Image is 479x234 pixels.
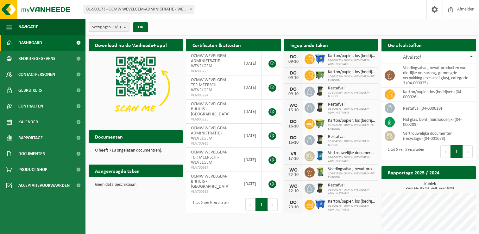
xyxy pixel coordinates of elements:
count: (9/9) [112,25,121,29]
button: 1 [255,198,268,211]
p: Geen data beschikbaar. [95,183,177,187]
span: Karton/papier, los (bedrijven) [328,199,375,204]
div: 09-10 [287,76,300,80]
span: 10-972520 - OCMW WEVELGEM-PIT EN BOON [328,75,375,82]
button: 1 [451,145,463,158]
td: vertrouwelijke documenten (recyclage) (04-001073) [398,129,476,143]
span: OCMW WEVELGEM-BIJHUIS - [GEOGRAPHIC_DATA] [191,174,230,189]
div: 16-10 [287,140,300,145]
td: [DATE] [239,51,262,75]
span: Dashboard [18,35,42,51]
div: DO [287,55,300,60]
button: Next [268,198,278,211]
span: Product Shop [18,162,47,178]
div: 23-10 [287,205,300,210]
span: VLA903223 [191,69,234,74]
td: voedingsafval, bevat producten van dierlijke oorsprong, gemengde verpakking (exclusief glas), cat... [398,63,476,88]
span: Afvalstof [403,55,421,60]
span: OCMW WEVELGEM-ADMINISTRATIE - WEVELGEM [191,54,227,68]
div: 22-10 [287,189,300,193]
span: Rapportage [18,130,43,146]
span: Restafval [328,102,375,107]
div: 1 tot 6 van 6 resultaten [189,198,229,211]
td: [DATE] [239,172,262,196]
div: WO [287,103,300,108]
span: Kalender [18,114,38,130]
span: VLA903224 [191,93,234,98]
div: DO [287,135,300,140]
button: Vestigingen(9/9) [89,22,129,32]
div: DO [287,200,300,205]
button: Next [463,145,473,158]
img: WB-1100-HPE-BE-01 [315,53,325,64]
div: VR [287,152,300,157]
button: Previous [245,198,255,211]
img: WB-0240-HPE-BK-01 [315,102,325,113]
span: Karton/papier, los (bedrijven) [328,54,375,59]
h2: Aangevraagde taken [89,165,146,177]
td: [DATE] [239,75,262,100]
span: VLA700915 [191,189,234,194]
button: OK [133,22,148,32]
span: 01-900173 - OCMW WEVELGEM-ADMINISTRATIE [328,156,375,163]
img: WB-0240-HPE-BE-09 [315,150,325,161]
span: Gebruikers [18,82,42,98]
td: [DATE] [239,100,262,124]
span: Acceptatievoorwaarden [18,178,70,193]
span: 01-900173 - OCMW WEVELGEM-ADMINISTRATIE [328,107,375,115]
span: Bedrijfsgegevens [18,51,55,67]
div: 09-10 [287,60,300,64]
span: Karton/papier, los (bedrijven) [328,70,375,75]
img: WB-1100-HPE-GN-50 [315,69,325,80]
div: 1 tot 5 van 5 resultaten [385,145,424,159]
div: DO [287,71,300,76]
td: karton/papier, los (bedrijven) (04-000026) [398,88,476,101]
span: Contracten [18,98,43,114]
span: 10-972520 - OCMW WEVELGEM-PIT EN BOON [328,123,375,131]
span: Voedingsafval, bevat producten van dierlijke oorsprong, gemengde verpakking (exc... [328,167,375,172]
td: [DATE] [239,148,262,172]
span: OCMW WEVELGEM-TER MEERSCH - WEVELGEM [191,78,227,93]
span: Navigatie [18,19,38,35]
td: hol glas, bont (huishoudelijk) (04-000209) [398,115,476,129]
img: WB-0240-HPE-BK-01 [315,134,325,145]
h2: Download nu de Vanheede+ app! [89,39,173,51]
h2: Certificaten & attesten [186,39,247,51]
span: 01-900173 - OCMW WEVELGEM-ADMINISTRATIE [328,204,375,212]
div: 09-10 [287,92,300,96]
div: WO [287,184,300,189]
span: 01-900173 - OCMW WEVELGEM-ADMINISTRATIE [328,59,375,66]
span: VLA903225 [191,117,234,122]
span: 10-804059 - OCMW WEVELGEM-BIJHUIS [328,91,375,99]
span: Documenten [18,146,45,162]
img: Download de VHEPlus App [89,51,183,122]
button: Previous [440,145,451,158]
span: Vestigingen [92,23,121,32]
img: WB-1100-HPE-GN-50 [315,118,325,129]
h2: Rapportage 2025 / 2024 [381,166,446,179]
div: DO [287,119,300,124]
span: VLA700914 [191,165,234,170]
span: OCMW WEVELGEM-ADMINISTRATIE - WEVELGEM [191,126,227,141]
h2: Uw afvalstoffen [381,39,428,51]
td: [DATE] [239,124,262,148]
span: 01-900173 - OCMW WEVELGEM-ADMINISTRATIE - WEVELGEM [84,5,194,14]
img: WB-0240-HPE-BK-01 [315,86,325,96]
span: Restafval [328,183,375,188]
div: 15-10 [287,108,300,113]
span: 10-972520 - OCMW WEVELGEM-PIT EN BOON [328,172,375,179]
span: 10-804059 - OCMW WEVELGEM-BIJHUIS [328,140,375,147]
span: OCMW WEVELGEM-BIJHUIS - [GEOGRAPHIC_DATA] [191,102,230,117]
span: Restafval [328,134,375,140]
p: U heeft 718 ongelezen document(en). [95,148,177,153]
span: Contactpersonen [18,67,55,82]
div: 16-10 [287,124,300,129]
div: 17-10 [287,157,300,161]
span: VLA700913 [191,141,234,146]
a: Bekijk rapportage [429,179,475,191]
img: WB-0240-HPE-GN-50 [315,166,325,177]
span: Vertrouwelijke documenten (recyclage) [328,151,375,156]
span: Restafval [328,86,375,91]
img: WB-1100-HPE-BE-01 [315,199,325,210]
img: WB-0240-HPE-BK-01 [315,183,325,193]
